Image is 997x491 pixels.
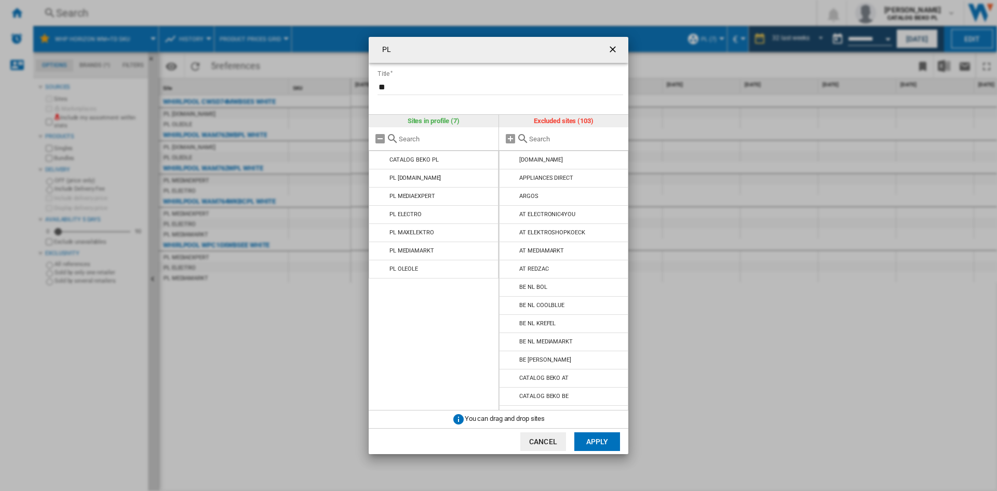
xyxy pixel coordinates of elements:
[389,156,439,163] div: CATALOG BEKO PL
[499,115,629,127] div: Excluded sites (103)
[519,393,569,400] div: CATALOG BEKO BE
[519,211,575,218] div: AT ELECTRONIC4YOU
[519,356,571,363] div: BE [PERSON_NAME]
[603,39,624,60] button: getI18NText('BUTTONS.CLOSE_DIALOG')
[608,44,620,57] ng-md-icon: getI18NText('BUTTONS.CLOSE_DIALOG')
[519,175,573,181] div: APPLIANCES DIRECT
[389,247,434,254] div: PL MEDIAMARKT
[389,229,434,236] div: PL MAXELEKTRO
[574,432,620,451] button: Apply
[519,229,585,236] div: AT ELEKTROSHOPKOECK
[519,302,564,309] div: BE NL COOLBLUE
[369,115,498,127] div: Sites in profile (7)
[519,247,564,254] div: AT MEDIAMARKT
[389,266,418,272] div: PL OLEOLE
[389,211,422,218] div: PL ELECTRO
[519,156,563,163] div: [DOMAIN_NAME]
[504,132,517,145] md-icon: Add all
[519,266,548,272] div: AT REDZAC
[520,432,566,451] button: Cancel
[519,193,538,200] div: ARGOS
[519,320,556,327] div: BE NL KREFEL
[399,135,493,143] input: Search
[519,375,569,381] div: CATALOG BEKO AT
[465,415,545,423] span: You can drag and drop sites
[374,132,386,145] md-icon: Remove all
[389,175,441,181] div: PL [DOMAIN_NAME]
[389,193,435,200] div: PL MEDIAEXPERT
[519,284,547,290] div: BE NL BOL
[519,338,572,345] div: BE NL MEDIAMARKT
[377,45,391,55] h4: PL
[529,135,624,143] input: Search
